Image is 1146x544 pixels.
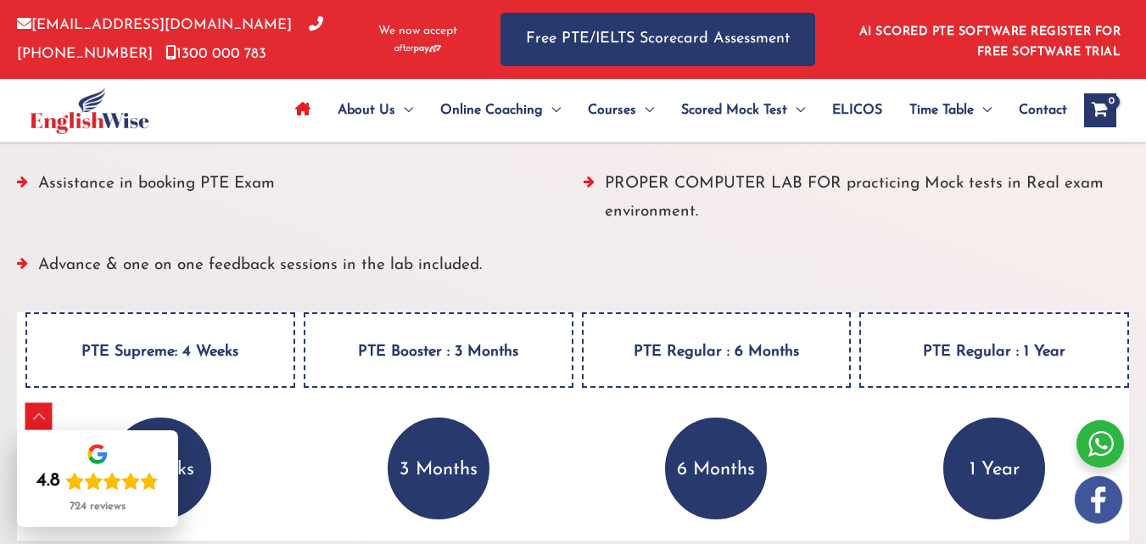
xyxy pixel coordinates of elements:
li: Assistance in booking PTE Exam [17,170,562,235]
span: Menu Toggle [543,81,561,140]
span: Courses [588,81,636,140]
div: 4.8 [36,469,60,493]
a: Online CoachingMenu Toggle [427,81,574,140]
h4: PTE Booster : 3 Months [304,312,573,388]
span: We now accept [378,23,457,40]
h4: PTE Regular : 6 Months [582,312,852,388]
p: 3 Months [388,418,489,519]
nav: Site Navigation: Main Menu [282,81,1067,140]
a: CoursesMenu Toggle [574,81,668,140]
li: Advance & one on one feedback sessions in the lab included. [17,251,562,288]
a: 1300 000 783 [165,47,266,61]
div: 724 reviews [70,500,126,513]
a: Scored Mock TestMenu Toggle [668,81,819,140]
img: white-facebook.png [1075,476,1122,524]
a: Contact [1005,81,1067,140]
a: [PHONE_NUMBER] [17,18,323,60]
span: ELICOS [832,81,882,140]
span: Menu Toggle [395,81,413,140]
span: Menu Toggle [974,81,992,140]
p: 1 Year [943,418,1045,519]
span: Menu Toggle [636,81,654,140]
span: Contact [1019,81,1067,140]
span: About Us [338,81,395,140]
h4: PTE Supreme: 4 Weeks [25,312,295,388]
aside: Header Widget 1 [849,12,1129,67]
a: Free PTE/IELTS Scorecard Assessment [500,13,815,66]
a: Time TableMenu Toggle [896,81,1005,140]
li: PROPER COMPUTER LAB FOR practicing Mock tests in Real exam environment. [584,170,1129,235]
div: Rating: 4.8 out of 5 [36,469,159,493]
img: cropped-ew-logo [30,87,149,134]
p: 4 Weeks [109,418,211,519]
a: About UsMenu Toggle [324,81,427,140]
img: Afterpay-Logo [394,44,441,53]
h4: PTE Regular : 1 Year [859,312,1129,388]
a: View Shopping Cart, empty [1084,93,1116,127]
a: [EMAIL_ADDRESS][DOMAIN_NAME] [17,18,292,32]
a: AI SCORED PTE SOFTWARE REGISTER FOR FREE SOFTWARE TRIAL [859,25,1121,59]
a: ELICOS [819,81,896,140]
p: 6 Months [665,418,767,519]
span: Time Table [909,81,974,140]
span: Menu Toggle [787,81,805,140]
span: Scored Mock Test [681,81,787,140]
span: Online Coaching [440,81,543,140]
